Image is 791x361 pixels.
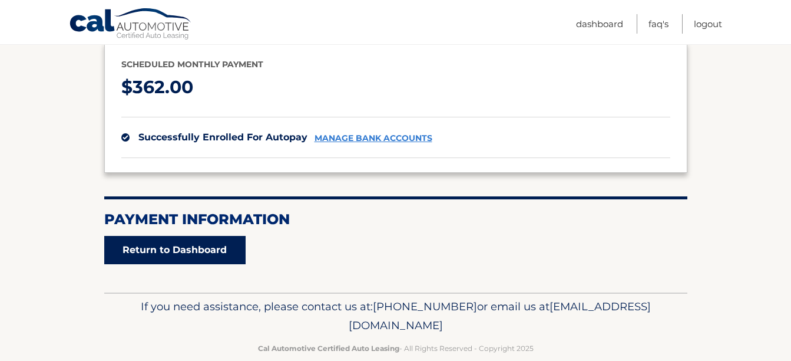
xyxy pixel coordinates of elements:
span: successfully enrolled for autopay [138,132,307,143]
a: Return to Dashboard [104,236,246,264]
a: FAQ's [648,14,668,34]
a: Logout [694,14,722,34]
p: $ [121,72,670,103]
p: If you need assistance, please contact us at: or email us at [112,297,680,335]
a: Cal Automotive [69,8,193,42]
h2: Payment Information [104,211,687,228]
a: Dashboard [576,14,623,34]
img: check.svg [121,133,130,142]
a: manage bank accounts [315,133,432,143]
span: [PHONE_NUMBER] [373,300,477,313]
span: 362.00 [133,76,193,98]
p: - All Rights Reserved - Copyright 2025 [112,342,680,355]
p: Scheduled monthly payment [121,57,670,72]
strong: Cal Automotive Certified Auto Leasing [258,344,399,353]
